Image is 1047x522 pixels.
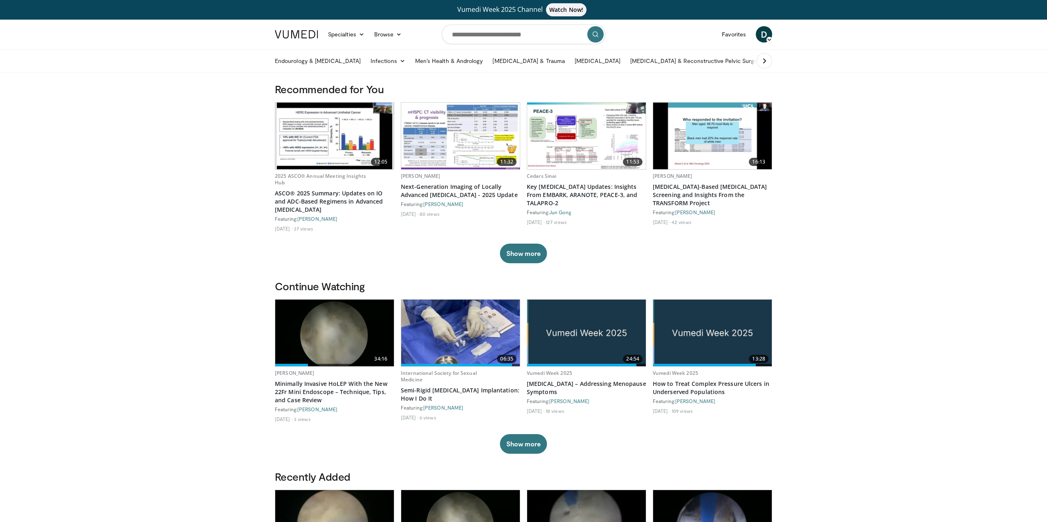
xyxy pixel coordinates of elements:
a: Vumedi Week 2025 ChannelWatch Now! [276,3,771,16]
li: [DATE] [275,225,292,232]
a: [PERSON_NAME] [423,405,463,410]
img: da486970-7435-4ae4-a18a-5711cf85bad7.png.620x360_q85_upscale.jpg [527,300,646,366]
div: Featuring: [653,209,772,215]
a: [MEDICAL_DATA]-Based [MEDICAL_DATA] Screening and Insights From the TRANSFORM Project [653,183,772,207]
span: 34:16 [371,355,391,363]
a: [MEDICAL_DATA] [570,53,625,69]
div: Featuring: [275,406,394,412]
img: b7a05efd-07b0-476d-b887-4c6967cbb204.620x360_q85_upscale.jpg [401,103,520,169]
a: How to Treat Complex Pressure Ulcers in Underserved Populations [653,380,772,396]
img: 90633943-5909-48be-9354-17100f892b2a.jpg.620x360_q85_upscale.jpg [653,300,772,366]
a: D [756,26,772,43]
img: c4210edc-6518-4a8f-af56-1e67025e5303.620x360_q85_upscale.jpg [277,103,393,169]
li: 127 views [546,219,567,225]
input: Search topics, interventions [442,25,605,44]
span: 11:32 [497,158,517,166]
a: Infections [366,53,410,69]
a: Men’s Health & Andrology [410,53,488,69]
a: [PERSON_NAME] [401,173,440,179]
a: Endourology & [MEDICAL_DATA] [270,53,366,69]
a: [PERSON_NAME] [297,216,337,222]
a: 06:35 [401,300,520,366]
a: [MEDICAL_DATA] & Reconstructive Pelvic Surgery [625,53,767,69]
a: [PERSON_NAME] [275,370,315,376]
li: [DATE] [653,408,670,414]
h3: Continue Watching [275,280,772,293]
a: [MEDICAL_DATA] – Addressing Menopause Symptoms [527,380,646,396]
a: Vumedi Week 2025 [653,370,698,376]
a: Jun Gong [549,209,571,215]
a: Next-Generation Imaging of Locally Advanced [MEDICAL_DATA] - 2025 Update [401,183,520,199]
span: 16:13 [749,158,768,166]
img: 06a579da-8cd0-4abe-b423-781e00d18223.620x360_q85_upscale.jpg [401,300,520,366]
div: Featuring: [275,215,394,222]
a: Key [MEDICAL_DATA] Updates: Insights From EMBARK, ARANOTE, PEACE-3, and TALAPRO-2 [527,183,646,207]
a: 11:53 [527,103,646,169]
a: [PERSON_NAME] [653,173,692,179]
a: [PERSON_NAME] [549,398,589,404]
a: [MEDICAL_DATA] & Trauma [488,53,570,69]
a: 24:54 [527,300,646,366]
a: [PERSON_NAME] [423,201,463,207]
a: Semi-Rigid [MEDICAL_DATA] Implantation: How I Do It [401,386,520,403]
a: 13:28 [653,300,772,366]
li: [DATE] [527,408,544,414]
h3: Recommended for You [275,83,772,96]
li: 109 views [672,408,693,414]
a: [PERSON_NAME] [675,209,715,215]
img: 3e75cb89-ca85-4224-b043-7412623a140e.620x360_q85_upscale.jpg [527,103,646,169]
a: [PERSON_NAME] [675,398,715,404]
a: Favorites [717,26,751,43]
a: Browse [369,26,407,43]
span: 24:54 [623,355,643,363]
div: Featuring: [401,201,520,207]
a: Minimally Invasive HoLEP With the New 22Fr Mini Endoscope – Technique, Tips, and Case Review [275,380,394,404]
span: 11:53 [623,158,643,166]
a: Specialties [323,26,369,43]
a: 34:16 [275,300,394,366]
li: [DATE] [275,416,292,422]
li: 18 views [546,408,564,414]
li: 37 views [294,225,313,232]
li: [DATE] [401,414,418,421]
button: Show more [500,244,547,263]
li: [DATE] [527,219,544,225]
div: Featuring: [401,404,520,411]
span: 13:28 [749,355,768,363]
a: 12:05 [275,103,394,169]
span: Watch Now! [546,3,586,16]
img: bfa02969-f2ff-4615-b51a-595b9b287868.620x360_q85_upscale.jpg [275,300,394,366]
a: 2025 ASCO® Annual Meeting Insights Hub [275,173,366,186]
a: International Society for Sexual Medicine [401,370,477,383]
a: Vumedi Week 2025 [527,370,572,376]
div: Featuring: [527,398,646,404]
span: 06:35 [497,355,517,363]
a: Cedars Sinai [527,173,556,179]
img: VuMedi Logo [275,30,318,38]
a: [PERSON_NAME] [297,406,337,412]
a: 16:13 [653,103,772,169]
li: [DATE] [653,219,670,225]
a: ASCO® 2025 Summary: Updates on IO and ADC-Based Regimens in Advanced [MEDICAL_DATA] [275,189,394,214]
img: a08a017a-986c-4354-a207-e453811948af.620x360_q85_upscale.jpg [653,103,772,169]
div: Featuring: [653,398,772,404]
li: [DATE] [401,211,418,217]
a: 11:32 [401,103,520,169]
li: 3 views [294,416,311,422]
span: 12:05 [371,158,391,166]
button: Show more [500,434,547,454]
li: 42 views [672,219,692,225]
li: 6 views [420,414,436,421]
div: Featuring: [527,209,646,215]
h3: Recently Added [275,470,772,483]
li: 80 views [420,211,440,217]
